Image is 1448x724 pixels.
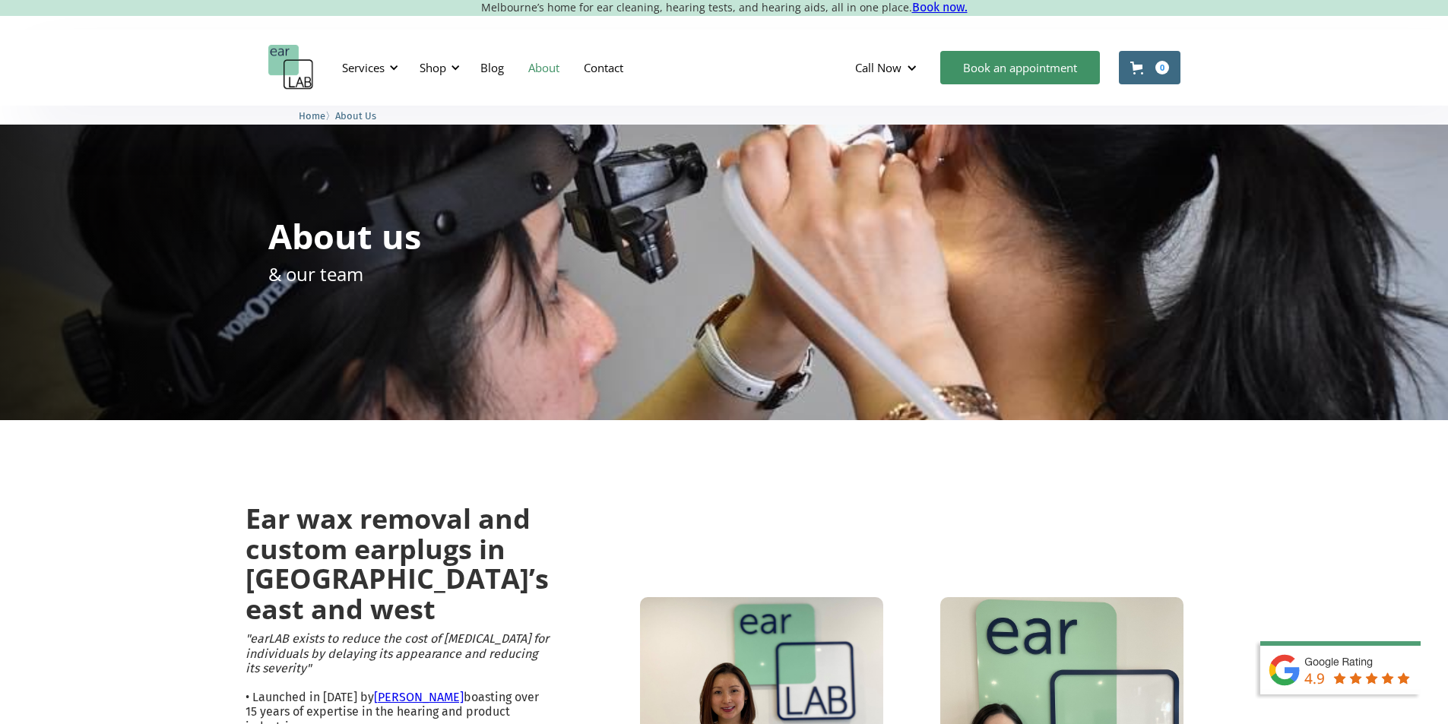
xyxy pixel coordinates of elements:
[335,110,376,122] span: About Us
[420,60,446,75] div: Shop
[268,261,363,287] p: & our team
[268,45,314,90] a: home
[299,110,325,122] span: Home
[572,46,635,90] a: Contact
[1119,51,1180,84] a: Open cart
[1155,61,1169,74] div: 0
[299,108,325,122] a: Home
[335,108,376,122] a: About Us
[246,631,549,675] em: "earLAB exists to reduce the cost of [MEDICAL_DATA] for individuals by delaying its appearance an...
[843,45,933,90] div: Call Now
[268,219,421,253] h1: About us
[940,51,1100,84] a: Book an appointment
[374,690,464,704] a: [PERSON_NAME]
[342,60,385,75] div: Services
[855,60,901,75] div: Call Now
[468,46,516,90] a: Blog
[299,108,335,124] li: 〉
[410,45,464,90] div: Shop
[333,45,403,90] div: Services
[516,46,572,90] a: About
[246,504,549,624] h2: Ear wax removal and custom earplugs in [GEOGRAPHIC_DATA]’s east and west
